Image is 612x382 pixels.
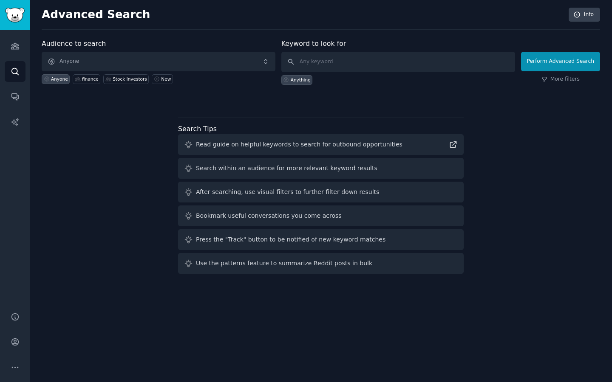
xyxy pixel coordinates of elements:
[521,52,600,71] button: Perform Advanced Search
[196,235,385,244] div: Press the "Track" button to be notified of new keyword matches
[281,52,515,72] input: Any keyword
[196,164,377,173] div: Search within an audience for more relevant keyword results
[196,211,342,220] div: Bookmark useful conversations you come across
[196,188,379,197] div: After searching, use visual filters to further filter down results
[196,259,372,268] div: Use the patterns feature to summarize Reddit posts in bulk
[291,77,311,83] div: Anything
[196,140,402,149] div: Read guide on helpful keywords to search for outbound opportunities
[42,39,106,48] label: Audience to search
[281,39,346,48] label: Keyword to look for
[51,76,68,82] div: Anyone
[161,76,171,82] div: New
[152,74,173,84] a: New
[82,76,99,82] div: finance
[5,8,25,22] img: GummySearch logo
[569,8,600,22] a: Info
[541,76,580,83] a: More filters
[113,76,147,82] div: Stock Investors
[42,8,564,22] h2: Advanced Search
[42,52,275,71] button: Anyone
[178,125,217,133] label: Search Tips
